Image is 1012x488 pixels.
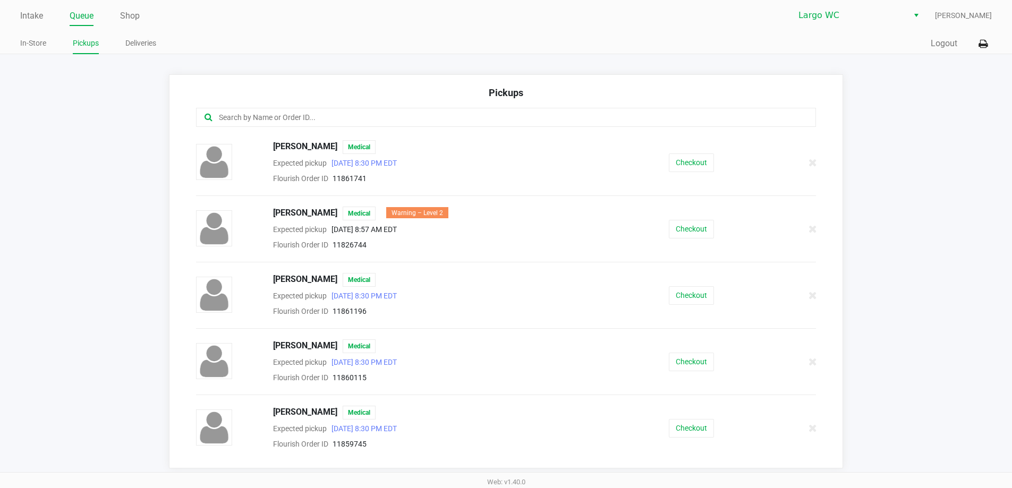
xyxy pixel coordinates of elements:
span: [PERSON_NAME] [273,273,337,287]
span: [PERSON_NAME] [273,140,337,154]
div: Warning – Level 2 [386,207,448,218]
button: Checkout [669,353,714,371]
button: Logout [931,37,957,50]
span: Medical [343,207,376,220]
span: Largo WC [798,9,902,22]
span: 11860115 [333,373,367,382]
span: [DATE] 8:30 PM EDT [327,292,397,300]
span: Expected pickup [273,225,327,234]
span: Pickups [489,87,523,98]
span: [PERSON_NAME] [273,207,337,220]
span: Web: v1.40.0 [487,478,525,486]
a: In-Store [20,37,46,50]
a: Deliveries [125,37,156,50]
button: Checkout [669,153,714,172]
a: Intake [20,8,43,23]
span: [DATE] 8:30 PM EDT [327,159,397,167]
span: [DATE] 8:30 PM EDT [327,358,397,366]
button: Checkout [669,419,714,438]
button: Select [908,6,924,25]
span: Flourish Order ID [273,373,328,382]
a: Queue [70,8,93,23]
span: Medical [343,273,376,287]
span: 11861741 [333,174,367,183]
span: Expected pickup [273,292,327,300]
button: Checkout [669,286,714,305]
span: Medical [343,406,376,419]
span: 11859745 [333,440,367,448]
span: 11861196 [333,307,367,315]
span: 11826744 [333,241,367,249]
button: Checkout [669,220,714,238]
a: Shop [120,8,140,23]
span: Expected pickup [273,358,327,366]
span: Expected pickup [273,424,327,433]
span: Flourish Order ID [273,174,328,183]
span: Expected pickup [273,159,327,167]
span: [PERSON_NAME] [273,339,337,353]
span: [PERSON_NAME] [935,10,992,21]
span: Medical [343,140,376,154]
span: [DATE] 8:57 AM EDT [327,225,397,234]
span: [PERSON_NAME] [273,406,337,419]
span: Flourish Order ID [273,241,328,249]
span: Flourish Order ID [273,440,328,448]
a: Pickups [73,37,99,50]
span: Medical [343,339,376,353]
span: Flourish Order ID [273,307,328,315]
span: [DATE] 8:30 PM EDT [327,424,397,433]
input: Search by Name or Order ID... [218,112,761,124]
